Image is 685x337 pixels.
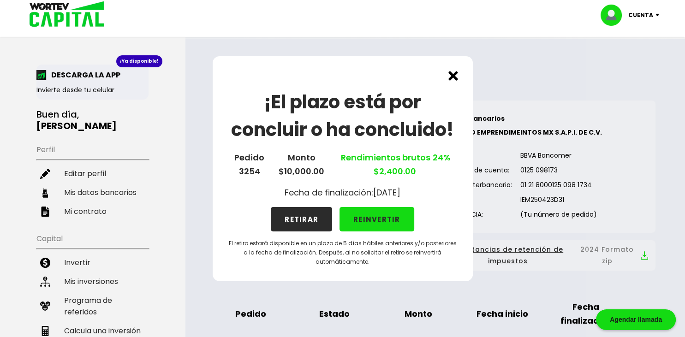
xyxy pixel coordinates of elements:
[596,309,676,330] div: Agendar llamada
[285,186,400,200] p: Fecha de finalización: [DATE]
[227,239,458,266] p: El retiro estará disponible en un plazo de 5 días hábiles anteriores y/o posteriores a la fecha d...
[601,5,628,26] img: profile-image
[234,151,264,178] p: Pedido 3254
[653,14,666,17] img: icon-down
[430,152,451,163] span: 24%
[448,71,458,81] img: cross.ed5528e3.svg
[279,151,324,178] p: Monto $10,000.00
[628,8,653,22] p: Cuenta
[271,207,332,231] button: RETIRAR
[340,207,414,231] button: REINVERTIR
[339,152,451,177] a: Rendimientos brutos $2,400.00
[227,88,458,143] h1: ¡El plazo está por concluir o ha concluido!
